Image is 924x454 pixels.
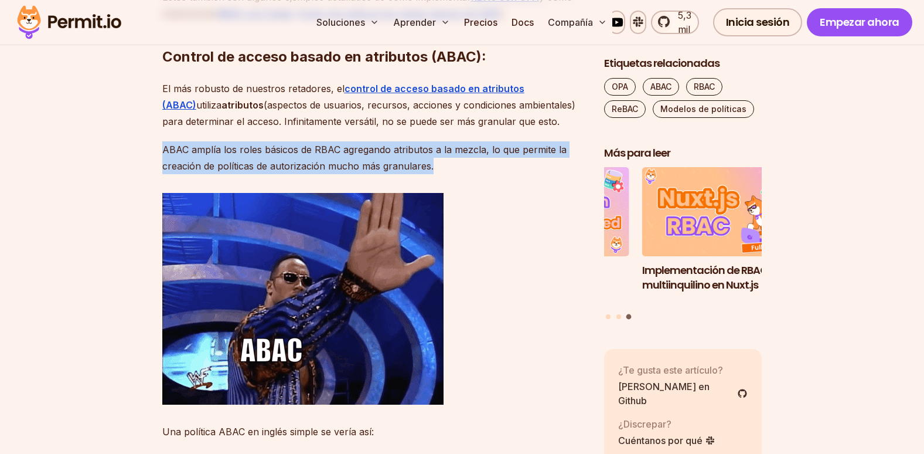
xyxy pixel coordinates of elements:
[604,146,762,161] h2: Más para leer
[642,168,800,257] img: Implementación de RBAC multiinquilino en Nuxt.js
[393,15,436,29] font: Aprender
[316,15,365,29] font: Soluciones
[713,8,803,36] a: Inicia sesión
[618,363,748,377] p: ¿Te gusta este artículo?
[626,314,632,320] button: Ir a la diapositiva 3
[807,8,912,36] a: Empezar ahora
[543,11,612,34] button: Compañía
[651,11,699,34] a: 5,3 mil
[653,100,754,118] a: Modelos de políticas
[618,417,715,431] p: ¿Discrepar?
[604,78,636,96] a: OPA
[642,263,800,293] h3: Implementación de RBAC multiinquilino en Nuxt.js
[471,168,629,257] img: Filtrado de datos Prisma ORM con ReBAC
[643,78,679,96] a: ABAC
[604,56,762,71] h2: Etiquetas relacionadas
[471,263,629,293] h3: Filtrado de datos Prisma ORM con ReBAC
[388,11,455,34] button: Aprender
[642,168,800,307] a: Implementación de RBAC multiinquilino en Nuxt.jsImplementación de RBAC multiinquilino en Nuxt.js
[221,99,264,111] strong: atributos
[459,11,502,34] a: Precios
[471,168,629,307] li: 2 de 3
[618,380,748,408] a: [PERSON_NAME] en Github
[12,2,127,42] img: Logotipo del permiso
[686,78,722,96] a: RBAC
[162,141,585,174] p: ABAC amplía los roles básicos de RBAC agregando atributos a la mezcla, lo que permite la creación...
[312,11,384,34] button: Soluciones
[606,314,611,319] button: Ir a la diapositiva 1
[616,314,621,319] button: Ir a la diapositiva 2
[671,8,691,36] span: 5,3 mil
[548,15,593,29] font: Compañía
[618,433,715,448] a: Cuéntanos por qué
[507,11,538,34] a: Docs
[642,168,800,307] li: 3 de 3
[162,193,444,405] img: ezgif-3-034d82aee6.gif
[162,423,585,440] p: Una política ABAC en inglés simple se vería así:
[604,168,762,321] div: Mensajes
[162,80,585,130] p: El más robusto de nuestros retadores, el utiliza (aspectos de usuarios, recursos, acciones y cond...
[604,100,646,118] a: ReBAC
